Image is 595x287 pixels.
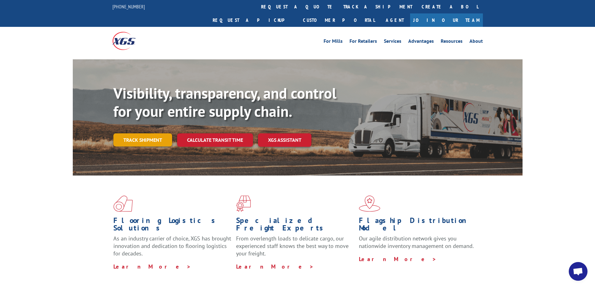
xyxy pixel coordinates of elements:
[384,39,401,46] a: Services
[236,235,354,263] p: From overlength loads to delicate cargo, our experienced staff knows the best way to move your fr...
[350,39,377,46] a: For Retailers
[569,262,588,281] div: Open chat
[359,235,474,250] span: Our agile distribution network gives you nationwide inventory management on demand.
[113,133,172,146] a: Track shipment
[113,235,231,257] span: As an industry carrier of choice, XGS has brought innovation and dedication to flooring logistics...
[113,217,231,235] h1: Flooring Logistics Solutions
[258,133,311,147] a: XGS ASSISTANT
[359,217,477,235] h1: Flagship Distribution Model
[236,263,314,270] a: Learn More >
[208,13,298,27] a: Request a pickup
[113,195,133,212] img: xgs-icon-total-supply-chain-intelligence-red
[408,39,434,46] a: Advantages
[112,3,145,10] a: [PHONE_NUMBER]
[469,39,483,46] a: About
[379,13,410,27] a: Agent
[236,195,251,212] img: xgs-icon-focused-on-flooring-red
[359,255,437,263] a: Learn More >
[410,13,483,27] a: Join Our Team
[113,83,336,121] b: Visibility, transparency, and control for your entire supply chain.
[113,263,191,270] a: Learn More >
[441,39,463,46] a: Resources
[324,39,343,46] a: For Mills
[236,217,354,235] h1: Specialized Freight Experts
[298,13,379,27] a: Customer Portal
[177,133,253,147] a: Calculate transit time
[359,195,380,212] img: xgs-icon-flagship-distribution-model-red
